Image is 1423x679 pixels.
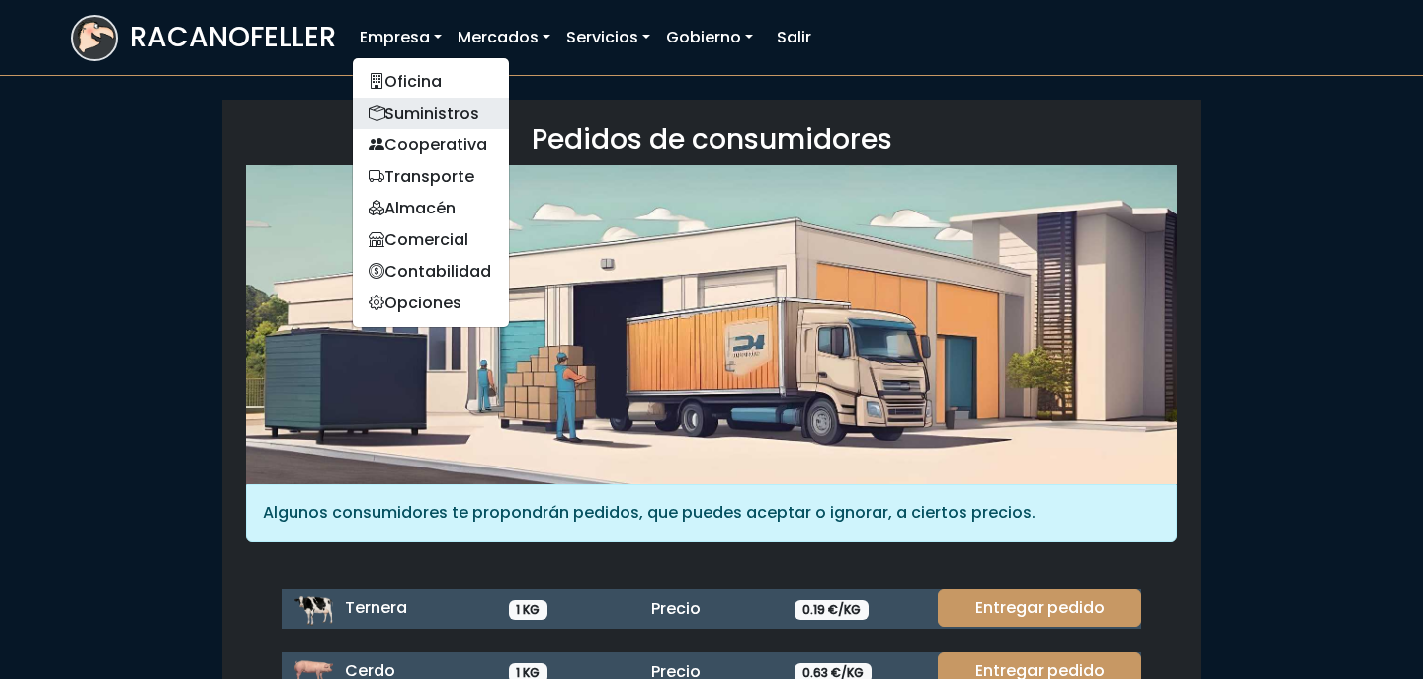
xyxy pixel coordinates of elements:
[353,256,509,288] a: Contabilidad
[353,288,509,319] a: Opciones
[353,161,509,193] a: Transporte
[658,18,761,57] a: Gobierno
[246,484,1177,542] div: Algunos consumidores te propondrán pedidos, que puedes aceptar o ignorar, a ciertos precios.
[353,66,509,98] a: Oficina
[353,129,509,161] a: Cooperativa
[639,597,783,621] div: Precio
[352,18,450,57] a: Empresa
[353,98,509,129] a: Suministros
[246,124,1177,157] h3: Pedidos de consumidores
[71,10,336,66] a: RACANOFELLER
[353,193,509,224] a: Almacén
[795,600,869,620] span: 0.19 €/KG
[130,21,336,54] h3: RACANOFELLER
[345,596,407,619] span: Ternera
[509,600,548,620] span: 1 KG
[246,165,1177,484] img: orders.jpg
[450,18,558,57] a: Mercados
[769,18,819,57] a: Salir
[558,18,658,57] a: Servicios
[293,589,333,629] img: ternera.png
[73,17,116,54] img: logoracarojo.png
[353,224,509,256] a: Comercial
[938,589,1141,627] a: Entregar pedido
